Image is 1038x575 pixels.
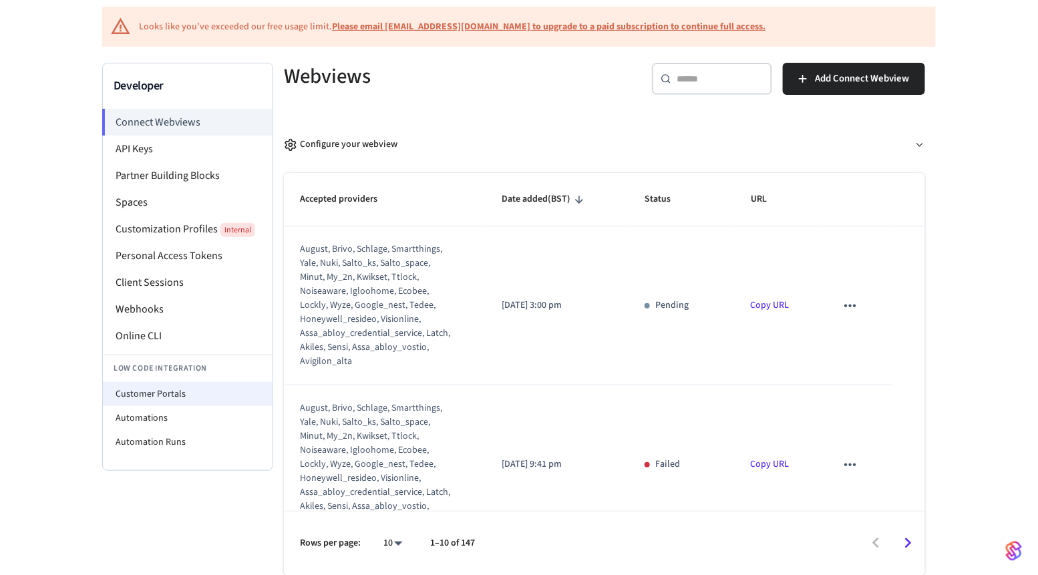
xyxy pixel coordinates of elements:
[332,20,765,33] a: Please email [EMAIL_ADDRESS][DOMAIN_NAME] to upgrade to a paid subscription to continue full access.
[103,269,273,296] li: Client Sessions
[103,382,273,406] li: Customer Portals
[502,189,588,210] span: Date added(BST)
[139,20,765,34] div: Looks like you've exceeded our free usage limit.
[103,406,273,430] li: Automations
[300,401,453,528] div: august, brivo, schlage, smartthings, yale, nuki, salto_ks, salto_space, minut, my_2n, kwikset, tt...
[783,63,925,95] button: Add Connect Webview
[114,77,262,95] h3: Developer
[103,189,273,216] li: Spaces
[103,136,273,162] li: API Keys
[103,242,273,269] li: Personal Access Tokens
[300,536,361,550] p: Rows per page:
[751,189,784,210] span: URL
[645,189,688,210] span: Status
[220,223,255,237] span: Internal
[751,457,790,471] a: Copy URL
[103,430,273,454] li: Automation Runs
[1006,540,1022,562] img: SeamLogoGradient.69752ec5.svg
[502,457,613,471] p: [DATE] 9:41 pm
[655,299,689,313] p: Pending
[284,138,397,152] div: Configure your webview
[300,189,395,210] span: Accepted providers
[284,63,596,90] h5: Webviews
[300,242,453,369] div: august, brivo, schlage, smartthings, yale, nuki, salto_ks, salto_space, minut, my_2n, kwikset, tt...
[655,457,680,471] p: Failed
[102,109,273,136] li: Connect Webviews
[430,536,475,550] p: 1–10 of 147
[892,528,924,559] button: Go to next page
[815,70,909,87] span: Add Connect Webview
[103,216,273,242] li: Customization Profiles
[284,127,925,162] button: Configure your webview
[377,534,409,553] div: 10
[103,323,273,349] li: Online CLI
[502,299,613,313] p: [DATE] 3:00 pm
[103,162,273,189] li: Partner Building Blocks
[103,355,273,382] li: Low Code Integration
[751,299,790,312] a: Copy URL
[103,296,273,323] li: Webhooks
